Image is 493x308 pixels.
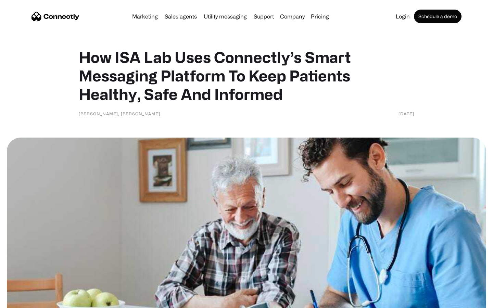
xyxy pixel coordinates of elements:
[129,14,161,19] a: Marketing
[414,10,462,23] a: Schedule a demo
[7,296,41,306] aside: Language selected: English
[79,48,414,103] h1: How ISA Lab Uses Connectly’s Smart Messaging Platform To Keep Patients Healthy, Safe And Informed
[251,14,277,19] a: Support
[162,14,200,19] a: Sales agents
[280,12,305,21] div: Company
[79,110,160,117] div: [PERSON_NAME], [PERSON_NAME]
[393,14,413,19] a: Login
[308,14,332,19] a: Pricing
[399,110,414,117] div: [DATE]
[14,296,41,306] ul: Language list
[201,14,250,19] a: Utility messaging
